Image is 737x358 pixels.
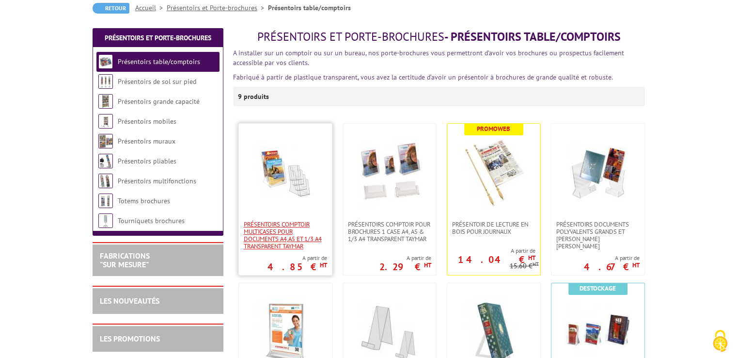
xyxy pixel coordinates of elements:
[533,260,539,267] sup: HT
[105,33,211,42] a: Présentoirs et Porte-brochures
[98,213,113,228] img: Tourniquets brochures
[98,94,113,109] img: Présentoirs grande capacité
[379,264,431,270] p: 2.29 €
[98,114,113,129] img: Présentoirs mobiles
[584,254,640,262] span: A partir de
[244,221,327,250] span: Présentoirs comptoir multicases POUR DOCUMENTS A4,A5 ET 1/3 A4 TRANSPARENT TAYMAR
[100,296,159,306] a: LES NOUVEAUTÉS
[118,117,176,126] a: Présentoirs mobiles
[424,261,431,269] sup: HT
[118,216,185,225] a: Tourniquets brochures
[379,254,431,262] span: A partir de
[458,257,535,262] p: 14.04 €
[267,264,327,270] p: 4.85 €
[93,3,129,14] a: Retour
[118,137,175,146] a: Présentoirs muraux
[356,138,423,206] img: PRÉSENTOIRS COMPTOIR POUR BROCHURES 1 CASE A4, A5 & 1/3 A4 TRANSPARENT taymar
[584,264,640,270] p: 4.67 €
[510,262,539,270] p: 15.60 €
[267,254,327,262] span: A partir de
[477,125,510,133] b: Promoweb
[98,134,113,148] img: Présentoirs muraux
[320,261,327,269] sup: HT
[118,157,176,165] a: Présentoirs pliables
[257,29,444,44] span: Présentoirs et Porte-brochures
[100,334,160,343] a: LES PROMOTIONS
[528,254,535,262] sup: HT
[98,74,113,89] img: Présentoirs de sol sur pied
[233,73,613,81] font: Fabriqué à partir de plastique transparent, vous avez la certitude d’avoir un présentoir à brochu...
[703,325,737,358] button: Cookies (fenêtre modale)
[98,54,113,69] img: Présentoirs table/comptoirs
[167,3,268,12] a: Présentoirs et Porte-brochures
[348,221,431,243] span: PRÉSENTOIRS COMPTOIR POUR BROCHURES 1 CASE A4, A5 & 1/3 A4 TRANSPARENT taymar
[233,31,645,43] h1: - Présentoirs table/comptoirs
[268,3,351,13] li: Présentoirs table/comptoirs
[98,154,113,168] img: Présentoirs pliables
[564,138,632,206] img: Présentoirs Documents Polyvalents Grands et Petits Modèles
[118,177,196,185] a: Présentoirs multifonctions
[118,97,200,106] a: Présentoirs grande capacité
[233,49,624,67] font: A installer sur un comptoir ou sur un bureau, nos porte-brochures vous permettront d’avoir vos br...
[460,138,528,206] img: Présentoir de lecture en bois pour journaux
[447,221,540,235] a: Présentoir de lecture en bois pour journaux
[708,329,732,353] img: Cookies (fenêtre modale)
[580,284,616,293] b: Destockage
[251,138,319,206] img: Présentoirs comptoir multicases POUR DOCUMENTS A4,A5 ET 1/3 A4 TRANSPARENT TAYMAR
[238,87,274,106] p: 9 produits
[556,221,640,250] span: Présentoirs Documents Polyvalents Grands et [PERSON_NAME] [PERSON_NAME]
[98,194,113,208] img: Totems brochures
[135,3,167,12] a: Accueil
[447,247,535,255] span: A partir de
[118,57,200,66] a: Présentoirs table/comptoirs
[118,77,196,86] a: Présentoirs de sol sur pied
[551,221,644,250] a: Présentoirs Documents Polyvalents Grands et [PERSON_NAME] [PERSON_NAME]
[98,174,113,188] img: Présentoirs multifonctions
[632,261,640,269] sup: HT
[118,196,170,205] a: Totems brochures
[100,251,150,269] a: FABRICATIONS"Sur Mesure"
[452,221,535,235] span: Présentoir de lecture en bois pour journaux
[343,221,436,243] a: PRÉSENTOIRS COMPTOIR POUR BROCHURES 1 CASE A4, A5 & 1/3 A4 TRANSPARENT taymar
[239,221,332,250] a: Présentoirs comptoir multicases POUR DOCUMENTS A4,A5 ET 1/3 A4 TRANSPARENT TAYMAR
